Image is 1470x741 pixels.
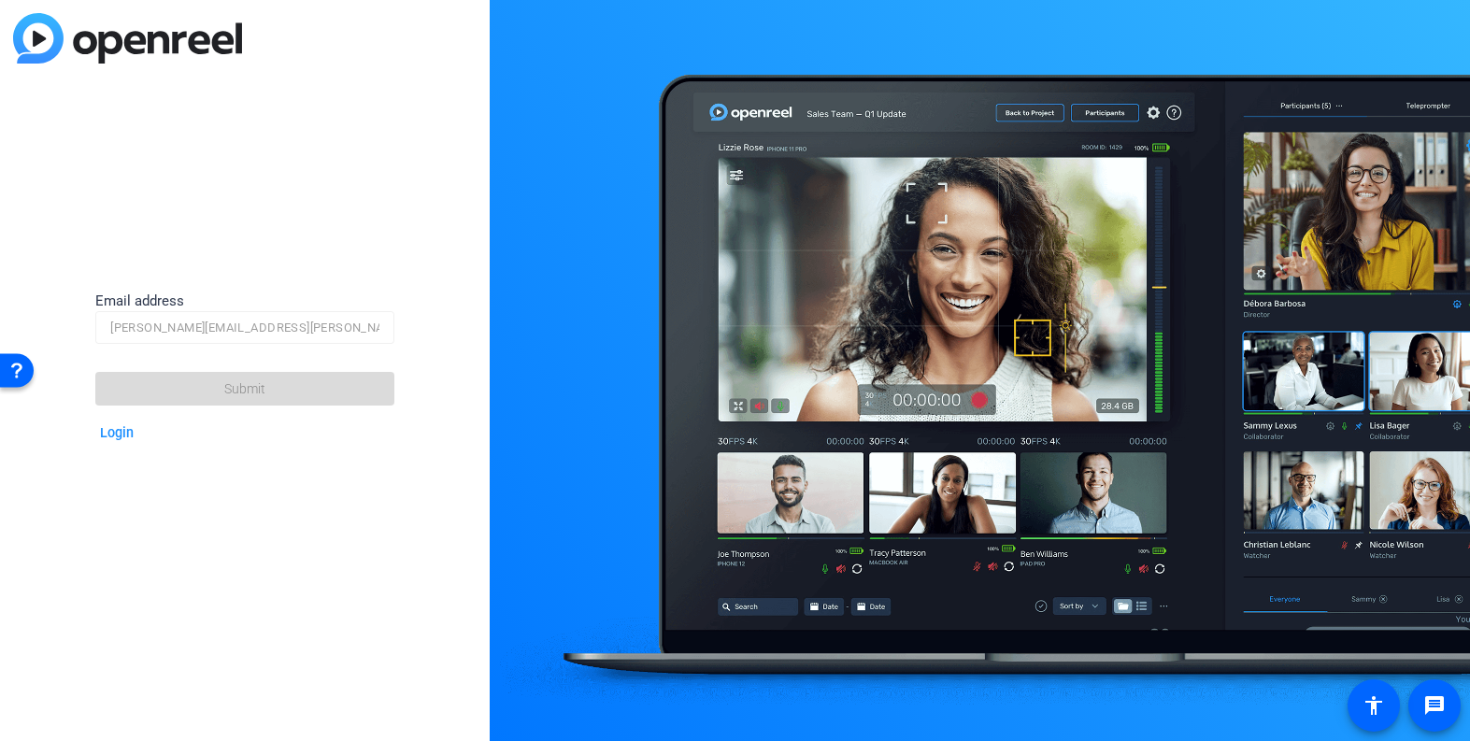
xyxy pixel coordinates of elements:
[1363,694,1385,717] mat-icon: accessibility
[110,317,379,339] input: Email address
[100,425,134,441] a: Login
[1423,694,1446,717] mat-icon: message
[95,292,184,309] span: Email address
[13,13,242,64] img: blue-gradient.svg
